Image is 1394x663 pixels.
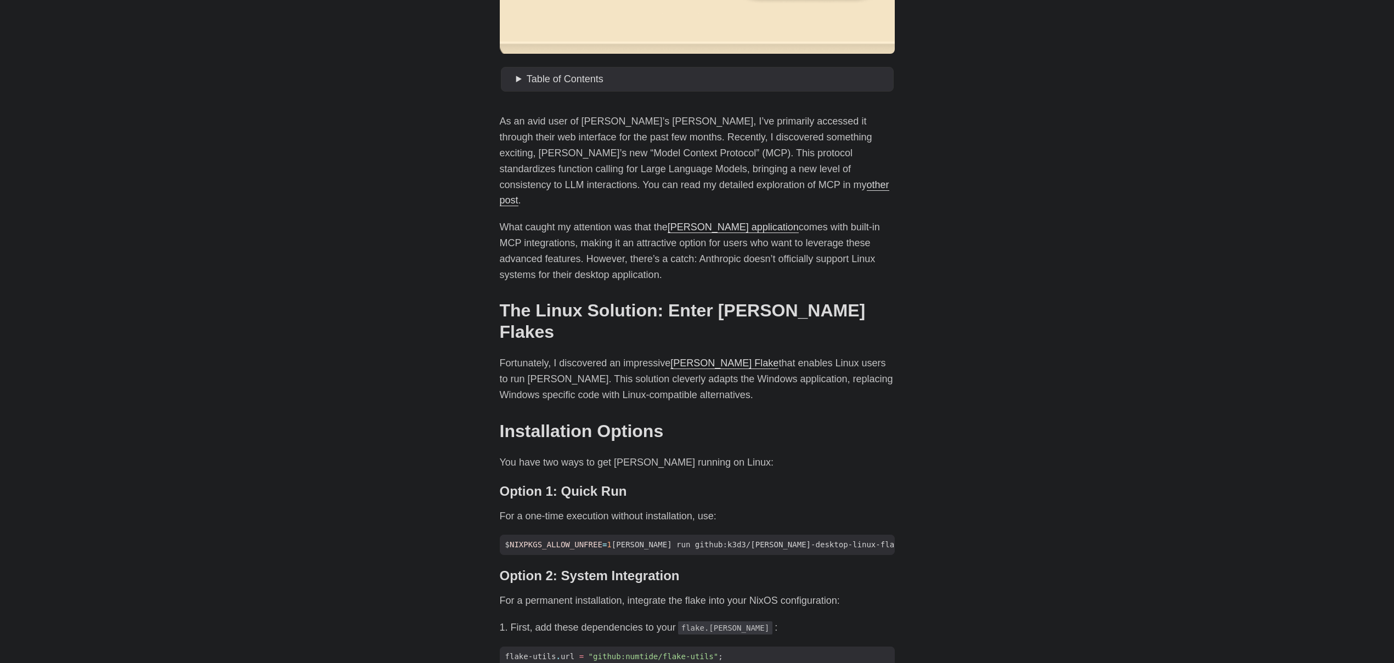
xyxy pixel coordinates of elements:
span: 1 [607,540,611,549]
p: Fortunately, I discovered an impressive that enables Linux users to run [PERSON_NAME]. This solut... [500,355,895,403]
p: You have two ways to get [PERSON_NAME] running on Linux: [500,455,895,471]
span: flake-utils [505,652,556,661]
span: $ [PERSON_NAME] run github:k3d3/[PERSON_NAME]-desktop-linux-flake --impure [500,539,951,551]
a: other post [500,179,889,206]
span: = [579,652,584,661]
p: For a permanent installation, integrate the flake into your NixOS configuration: [500,593,895,609]
span: Table of Contents [527,73,603,84]
a: [PERSON_NAME] application [668,222,799,233]
summary: Table of Contents [516,71,889,87]
span: . [556,652,560,661]
h3: Option 1: Quick Run [500,484,895,500]
span: "github:numtide/flake-utils" [589,652,719,661]
p: For a one-time execution without installation, use: [500,508,895,524]
span: NIXPKGS_ALLOW_UNFREE [510,540,602,549]
code: flake.[PERSON_NAME] [678,621,773,634]
h2: Installation Options [500,421,895,441]
h2: The Linux Solution: Enter [PERSON_NAME] Flakes [500,300,895,342]
h3: Option 2: System Integration [500,568,895,584]
span: ; [718,652,723,661]
li: First, add these dependencies to your : [511,620,895,636]
a: [PERSON_NAME] Flake [670,358,778,369]
span: url [561,652,574,661]
span: = [602,540,607,549]
p: What caught my attention was that the comes with built-in MCP integrations, making it an attracti... [500,219,895,282]
p: As an avid user of [PERSON_NAME]’s [PERSON_NAME], I’ve primarily accessed it through their web in... [500,114,895,208]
